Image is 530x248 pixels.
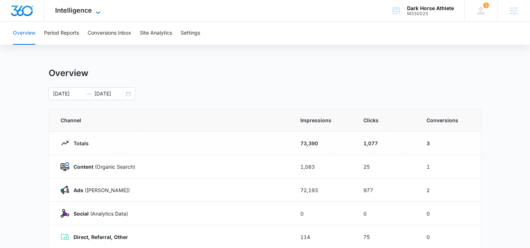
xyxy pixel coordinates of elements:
td: 0 [292,202,355,225]
span: Clicks [363,116,409,124]
td: 0 [355,202,418,225]
button: Period Reports [44,22,79,45]
div: v 4.0.24 [20,12,35,17]
span: swap-right [86,91,92,97]
p: (Organic Search) [69,163,135,170]
img: Content [61,162,69,171]
span: to [86,91,92,97]
h1: Overview [49,68,88,79]
div: Domain Overview [27,43,65,47]
td: 0 [418,202,481,225]
span: Intelligence [55,6,92,14]
strong: Content [74,164,93,170]
div: account name [407,5,454,11]
td: 72,193 [292,178,355,202]
img: Social [61,209,69,218]
td: 3 [418,132,481,155]
td: 2 [418,178,481,202]
p: (Analytics Data) [69,210,128,217]
span: Impressions [300,116,346,124]
td: 977 [355,178,418,202]
div: Keywords by Traffic [80,43,122,47]
p: ([PERSON_NAME]) [69,186,130,194]
td: 73,390 [292,132,355,155]
button: Site Analytics [140,22,172,45]
strong: Social [74,211,89,217]
span: 1 [483,3,489,8]
button: Settings [181,22,200,45]
span: Channel [61,116,283,124]
td: 1,077 [355,132,418,155]
img: tab_domain_overview_orange.svg [19,42,25,48]
img: logo_orange.svg [12,12,17,17]
div: account id [407,11,454,16]
img: Ads [61,186,69,194]
span: Conversions [427,116,469,124]
button: Overview [13,22,35,45]
strong: Ads [74,187,83,193]
img: tab_keywords_by_traffic_grey.svg [72,42,78,48]
div: Domain: [DOMAIN_NAME] [19,19,79,25]
td: 1 [418,155,481,178]
input: Start date [53,90,83,98]
input: End date [94,90,124,98]
p: Totals [69,139,89,147]
button: Conversions Inbox [88,22,131,45]
td: 1,083 [292,155,355,178]
strong: Direct, Referral, Other [74,234,128,240]
img: website_grey.svg [12,19,17,25]
td: 25 [355,155,418,178]
div: notifications count [483,3,489,8]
